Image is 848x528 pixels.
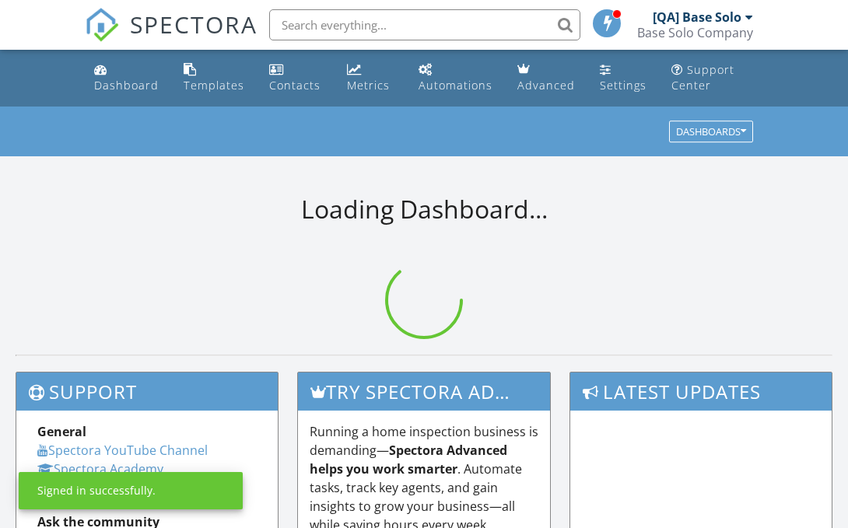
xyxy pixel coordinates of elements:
div: Automations [419,78,492,93]
a: Automations (Basic) [412,56,499,100]
div: Dashboards [676,127,746,138]
a: Contacts [263,56,328,100]
a: Templates [177,56,251,100]
strong: Spectora Advanced helps you work smarter [310,442,507,477]
h3: Latest Updates [570,372,832,411]
a: Support Center [665,56,760,100]
strong: General [37,423,86,440]
span: SPECTORA [130,8,258,40]
a: Advanced [511,56,581,100]
div: Contacts [269,78,321,93]
div: Advanced [517,78,575,93]
div: Dashboard [94,78,159,93]
a: Spectora YouTube Channel [37,442,208,459]
div: Base Solo Company [637,25,753,40]
div: Templates [184,78,244,93]
div: Support Center [671,62,734,93]
input: Search everything... [269,9,580,40]
button: Dashboards [669,121,753,143]
img: The Best Home Inspection Software - Spectora [85,8,119,42]
div: [QA] Base Solo [653,9,741,25]
h3: Support [16,372,278,411]
a: SPECTORA [85,21,258,54]
div: Metrics [347,78,390,93]
a: Settings [594,56,653,100]
div: Settings [600,78,647,93]
h3: Try spectora advanced [DATE] [298,372,550,411]
a: Spectora Academy [37,460,163,477]
div: Signed in successfully. [37,483,156,498]
a: Dashboard [88,56,165,100]
a: Metrics [341,56,400,100]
